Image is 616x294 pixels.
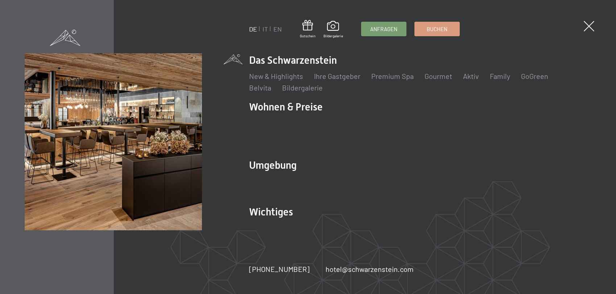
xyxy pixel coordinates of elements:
a: Bildergalerie [323,21,343,38]
a: Family [490,72,510,80]
a: Anfragen [361,22,406,36]
span: Bildergalerie [323,33,343,38]
a: DE [249,25,257,33]
a: Ihre Gastgeber [314,72,360,80]
a: IT [262,25,268,33]
span: Buchen [427,25,447,33]
span: Anfragen [370,25,397,33]
span: [PHONE_NUMBER] [249,265,310,273]
img: Wellnesshotel Südtirol SCHWARZENSTEIN - Wellnessurlaub in den Alpen [25,53,202,230]
a: EN [273,25,282,33]
a: GoGreen [521,72,548,80]
a: Bildergalerie [282,83,323,92]
a: [PHONE_NUMBER] [249,264,310,274]
span: Gutschein [300,33,315,38]
a: New & Highlights [249,72,303,80]
a: Gourmet [425,72,452,80]
a: Buchen [415,22,459,36]
a: Premium Spa [371,72,414,80]
a: Gutschein [300,20,315,38]
a: hotel@schwarzenstein.com [326,264,414,274]
a: Belvita [249,83,271,92]
a: Aktiv [463,72,479,80]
